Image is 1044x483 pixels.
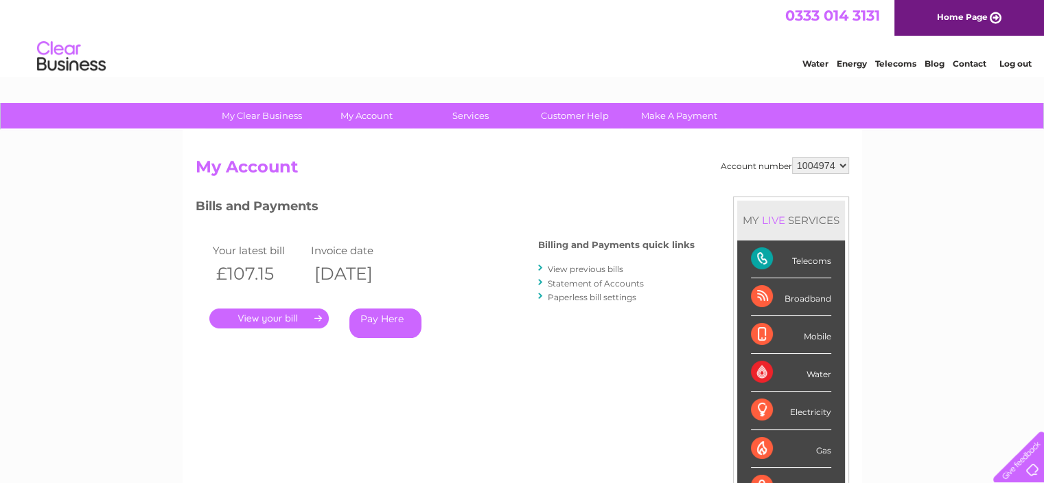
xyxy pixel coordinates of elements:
[36,36,106,78] img: logo.png
[875,58,916,69] a: Telecoms
[209,308,329,328] a: .
[623,103,736,128] a: Make A Payment
[785,7,880,24] a: 0333 014 3131
[308,260,406,288] th: [DATE]
[751,430,831,468] div: Gas
[751,392,831,429] div: Electricity
[209,260,308,288] th: £107.15
[751,316,831,354] div: Mobile
[209,241,308,260] td: Your latest bill
[751,278,831,316] div: Broadband
[925,58,944,69] a: Blog
[196,157,849,183] h2: My Account
[198,8,847,67] div: Clear Business is a trading name of Verastar Limited (registered in [GEOGRAPHIC_DATA] No. 3667643...
[751,354,831,392] div: Water
[548,292,636,302] a: Paperless bill settings
[308,241,406,260] td: Invoice date
[737,201,845,240] div: MY SERVICES
[518,103,631,128] a: Customer Help
[759,214,788,227] div: LIVE
[751,240,831,278] div: Telecoms
[802,58,828,69] a: Water
[999,58,1031,69] a: Log out
[538,240,695,250] h4: Billing and Payments quick links
[837,58,867,69] a: Energy
[548,278,644,289] a: Statement of Accounts
[310,103,423,128] a: My Account
[414,103,527,128] a: Services
[205,103,318,128] a: My Clear Business
[721,157,849,174] div: Account number
[953,58,986,69] a: Contact
[548,264,623,274] a: View previous bills
[196,196,695,221] h3: Bills and Payments
[349,308,421,338] a: Pay Here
